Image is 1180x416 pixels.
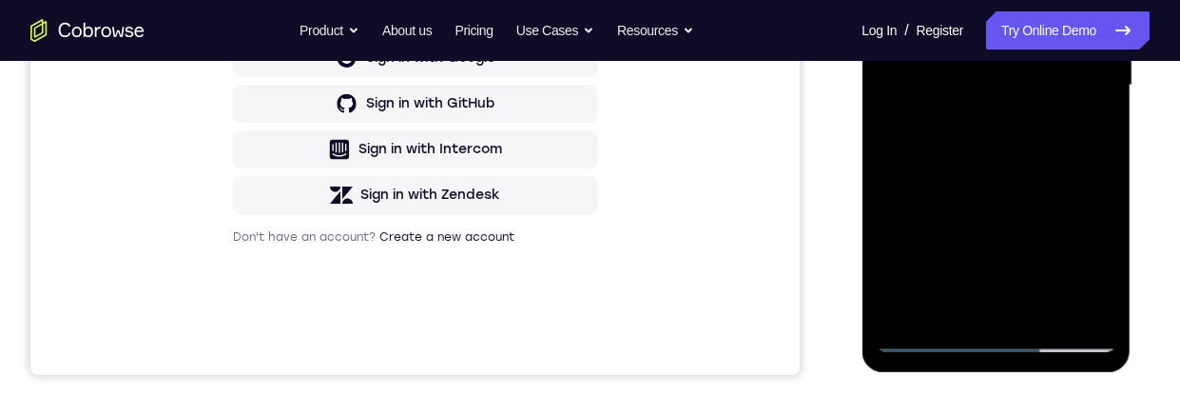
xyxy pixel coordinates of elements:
a: About us [382,11,432,50]
button: Sign in [203,218,568,256]
button: Product [300,11,359,50]
p: or [375,272,395,287]
input: Enter your email [214,182,556,201]
button: Use Cases [516,11,594,50]
span: / [904,19,908,42]
button: Sign in with Google [203,302,568,340]
a: Log In [861,11,897,50]
div: Sign in with Google [336,311,465,330]
button: Sign in with GitHub [203,347,568,386]
a: Go to the home page [30,19,145,42]
a: Register [917,11,963,50]
div: Sign in with GitHub [336,357,464,376]
h1: Sign in to your account [203,130,568,157]
a: Pricing [455,11,493,50]
a: Try Online Demo [986,11,1150,50]
button: Resources [617,11,694,50]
